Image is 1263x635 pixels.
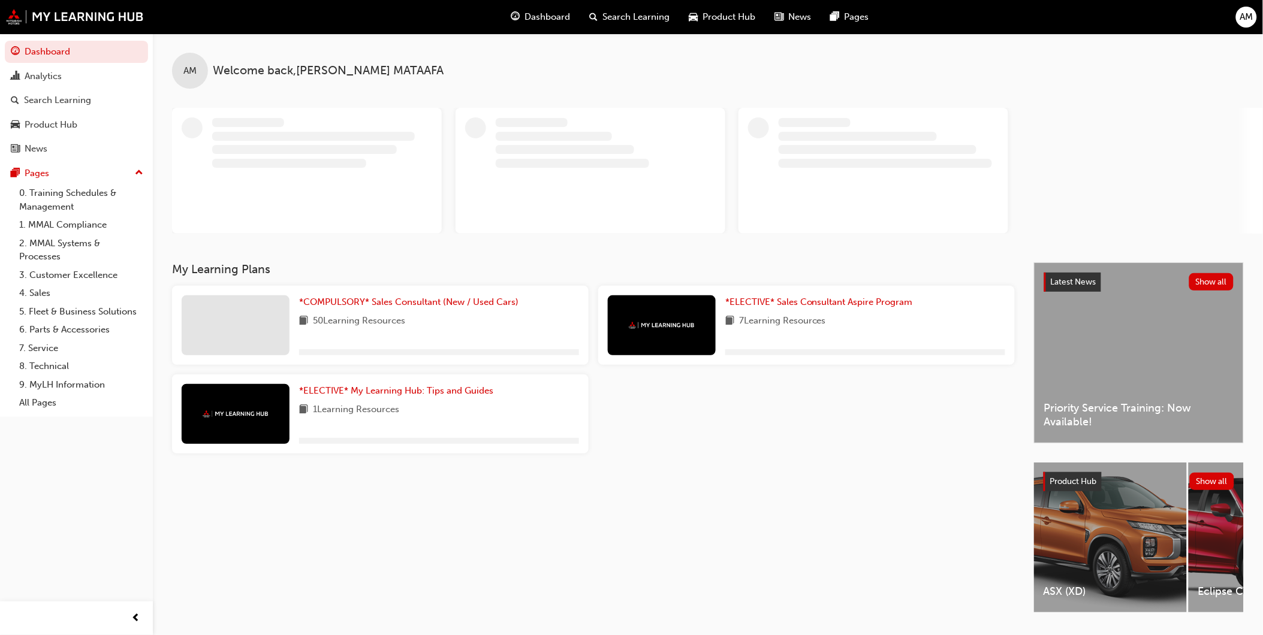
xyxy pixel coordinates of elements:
[299,295,523,309] a: *COMPULSORY* Sales Consultant (New / Used Cars)
[11,144,20,155] span: news-icon
[5,38,148,162] button: DashboardAnalyticsSearch LearningProduct HubNews
[25,142,47,156] div: News
[14,394,148,412] a: All Pages
[14,184,148,216] a: 0. Training Schedules & Management
[5,41,148,63] a: Dashboard
[313,403,399,418] span: 1 Learning Resources
[5,89,148,111] a: Search Learning
[14,266,148,285] a: 3. Customer Excellence
[299,403,308,418] span: book-icon
[14,357,148,376] a: 8. Technical
[1051,277,1096,287] span: Latest News
[775,10,784,25] span: news-icon
[299,384,498,398] a: *ELECTIVE* My Learning Hub: Tips and Guides
[845,10,869,24] span: Pages
[511,10,520,25] span: guage-icon
[1190,473,1235,490] button: Show all
[1189,273,1234,291] button: Show all
[183,64,197,78] span: AM
[789,10,812,24] span: News
[5,138,148,160] a: News
[689,10,698,25] span: car-icon
[1240,10,1253,24] span: AM
[1050,476,1097,486] span: Product Hub
[1034,262,1244,443] a: Latest NewsShow allPriority Service Training: Now Available!
[680,5,765,29] a: car-iconProduct Hub
[1044,585,1177,598] span: ASX (XD)
[14,284,148,303] a: 4. Sales
[525,10,571,24] span: Dashboard
[629,322,695,329] img: mmal
[172,262,1015,276] h3: My Learning Plans
[11,71,20,82] span: chart-icon
[5,65,148,87] a: Analytics
[299,297,519,307] span: *COMPULSORY* Sales Consultant (New / Used Cars)
[703,10,756,24] span: Product Hub
[25,118,77,132] div: Product Hub
[299,385,493,396] span: *ELECTIVE* My Learning Hub: Tips and Guides
[1044,273,1234,292] a: Latest NewsShow all
[14,339,148,358] a: 7. Service
[213,64,444,78] span: Welcome back , [PERSON_NAME] MATAAFA
[1044,401,1234,428] span: Priority Service Training: Now Available!
[580,5,680,29] a: search-iconSearch Learning
[24,93,91,107] div: Search Learning
[14,303,148,321] a: 5. Fleet & Business Solutions
[14,216,148,234] a: 1. MMAL Compliance
[14,234,148,266] a: 2. MMAL Systems & Processes
[739,314,826,329] span: 7 Learning Resources
[1034,462,1187,612] a: ASX (XD)
[1044,472,1234,491] a: Product HubShow all
[831,10,840,25] span: pages-icon
[11,95,19,106] span: search-icon
[725,295,918,309] a: *ELECTIVE* Sales Consultant Aspire Program
[821,5,879,29] a: pages-iconPages
[6,9,144,25] img: mmal
[14,376,148,394] a: 9. MyLH Information
[25,167,49,180] div: Pages
[5,162,148,185] button: Pages
[725,314,734,329] span: book-icon
[5,114,148,136] a: Product Hub
[299,314,308,329] span: book-icon
[725,297,913,307] span: *ELECTIVE* Sales Consultant Aspire Program
[25,69,62,83] div: Analytics
[11,168,20,179] span: pages-icon
[1236,7,1257,28] button: AM
[135,165,143,181] span: up-icon
[132,611,141,626] span: prev-icon
[590,10,598,25] span: search-icon
[603,10,670,24] span: Search Learning
[203,410,269,418] img: mmal
[313,314,405,329] span: 50 Learning Resources
[11,47,20,58] span: guage-icon
[502,5,580,29] a: guage-iconDashboard
[765,5,821,29] a: news-iconNews
[11,120,20,131] span: car-icon
[14,320,148,339] a: 6. Parts & Accessories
